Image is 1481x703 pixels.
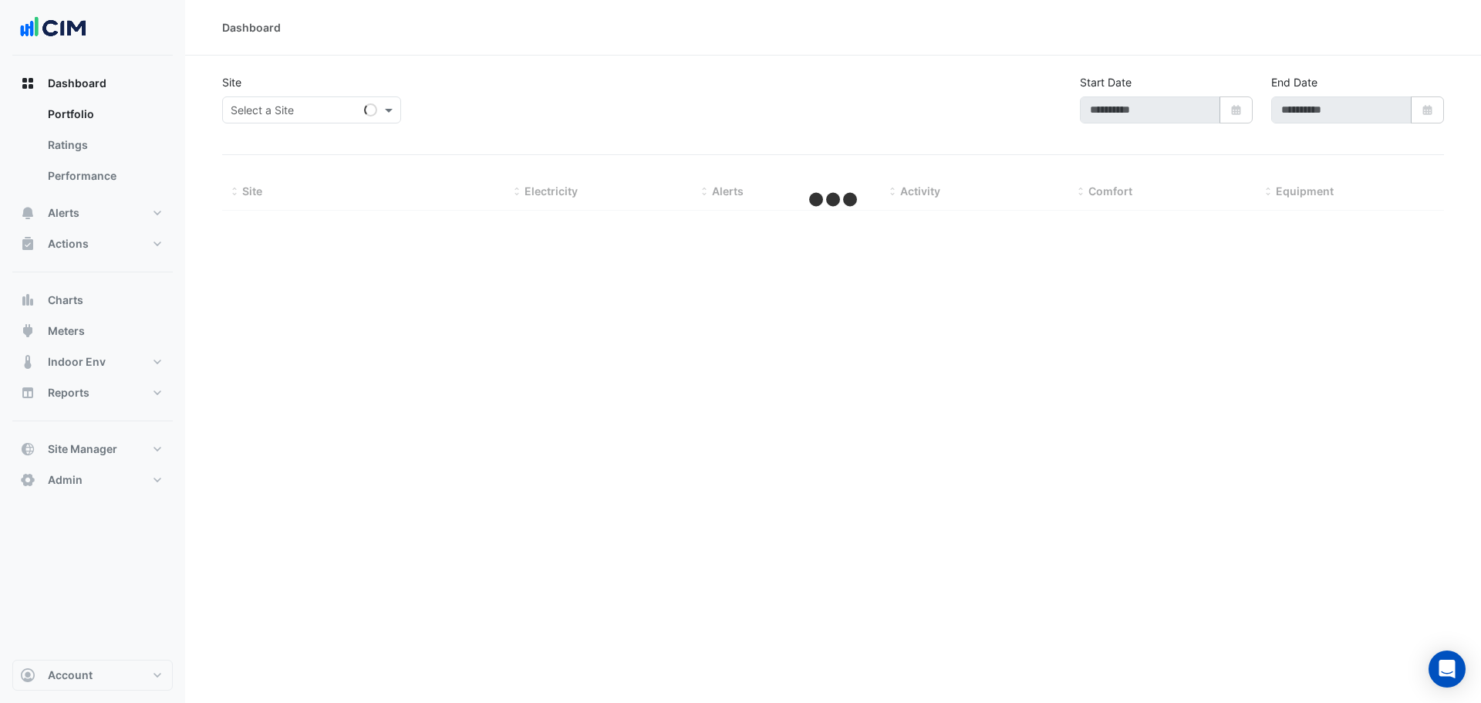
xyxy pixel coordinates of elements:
button: Reports [12,377,173,408]
app-icon: Site Manager [20,441,35,457]
span: Admin [48,472,83,488]
span: Charts [48,292,83,308]
div: Open Intercom Messenger [1429,651,1466,688]
span: Alerts [712,184,744,198]
span: Alerts [48,205,79,221]
a: Portfolio [35,99,173,130]
label: Start Date [1080,74,1132,90]
button: Alerts [12,198,173,228]
app-icon: Actions [20,236,35,252]
span: Comfort [1088,184,1132,198]
span: Site Manager [48,441,117,457]
span: Account [48,668,93,683]
span: Actions [48,236,89,252]
label: End Date [1271,74,1317,90]
app-icon: Indoor Env [20,354,35,370]
span: Site [242,184,262,198]
a: Performance [35,161,173,191]
app-icon: Alerts [20,205,35,221]
span: Equipment [1276,184,1334,198]
app-icon: Charts [20,292,35,308]
button: Indoor Env [12,346,173,377]
app-icon: Admin [20,472,35,488]
img: Company Logo [19,12,88,43]
app-icon: Dashboard [20,76,35,91]
span: Dashboard [48,76,106,91]
button: Actions [12,228,173,259]
app-icon: Reports [20,385,35,401]
app-icon: Meters [20,323,35,339]
a: Ratings [35,130,173,161]
button: Meters [12,316,173,346]
span: Activity [900,184,940,198]
button: Site Manager [12,434,173,465]
span: Electricity [525,184,578,198]
div: Dashboard [12,99,173,198]
span: Reports [48,385,89,401]
label: Site [222,74,241,90]
span: Indoor Env [48,354,106,370]
button: Account [12,660,173,691]
button: Admin [12,465,173,495]
span: Meters [48,323,85,339]
button: Charts [12,285,173,316]
div: Dashboard [222,19,281,35]
button: Dashboard [12,68,173,99]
